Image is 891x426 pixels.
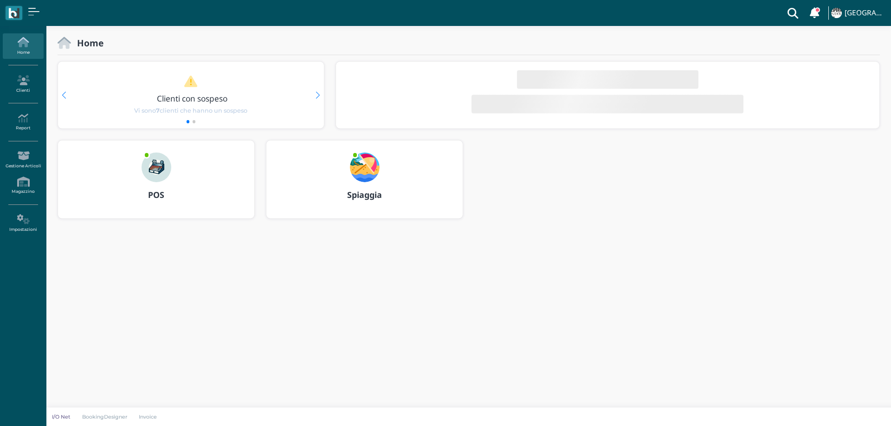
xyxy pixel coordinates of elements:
img: ... [142,153,171,182]
img: ... [350,153,380,182]
b: 7 [156,107,160,114]
a: Gestione Articoli [3,147,43,172]
a: Home [3,33,43,59]
a: ... Spiaggia [266,140,463,230]
a: Magazzino [3,173,43,198]
img: ... [831,8,841,18]
a: Clienti con sospeso Vi sono7clienti che hanno un sospeso [76,75,306,115]
div: Next slide [316,92,320,99]
b: POS [148,189,164,200]
a: ... POS [58,140,255,230]
a: Clienti [3,71,43,97]
a: Report [3,109,43,135]
div: Previous slide [62,92,66,99]
a: Impostazioni [3,210,43,236]
a: ... [GEOGRAPHIC_DATA] [830,2,885,24]
b: Spiaggia [347,189,382,200]
img: logo [8,8,19,19]
h2: Home [71,38,103,48]
h4: [GEOGRAPHIC_DATA] [845,9,885,17]
span: Vi sono clienti che hanno un sospeso [134,106,247,115]
h3: Clienti con sospeso [77,94,308,103]
iframe: Help widget launcher [825,397,883,418]
div: 1 / 2 [58,62,324,128]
